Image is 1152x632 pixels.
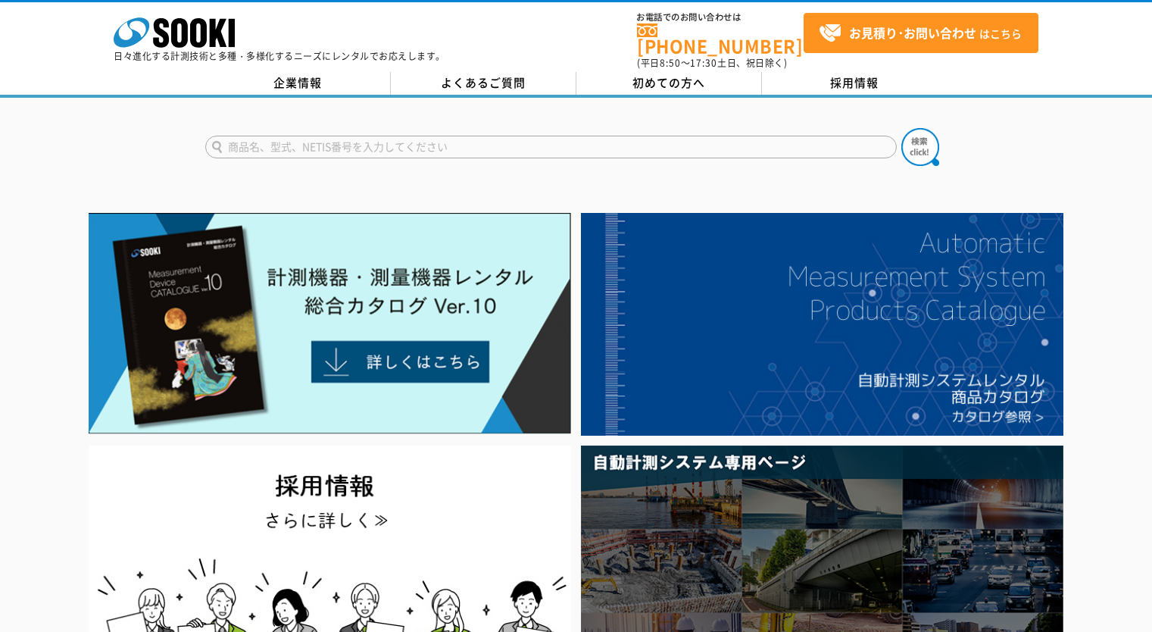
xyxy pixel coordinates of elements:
span: (平日 ～ 土日、祝日除く) [637,56,787,70]
img: btn_search.png [901,128,939,166]
img: 自動計測システムカタログ [581,213,1063,436]
a: 初めての方へ [576,72,762,95]
img: Catalog Ver10 [89,213,571,434]
p: 日々進化する計測技術と多種・多様化するニーズにレンタルでお応えします。 [114,52,445,61]
span: お電話でのお問い合わせは [637,13,804,22]
a: よくあるご質問 [391,72,576,95]
span: 初めての方へ [632,74,705,91]
span: はこちら [819,22,1022,45]
a: お見積り･お問い合わせはこちら [804,13,1038,53]
a: 企業情報 [205,72,391,95]
span: 8:50 [660,56,681,70]
input: 商品名、型式、NETIS番号を入力してください [205,136,897,158]
a: 採用情報 [762,72,948,95]
a: [PHONE_NUMBER] [637,23,804,55]
span: 17:30 [690,56,717,70]
strong: お見積り･お問い合わせ [849,23,976,42]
